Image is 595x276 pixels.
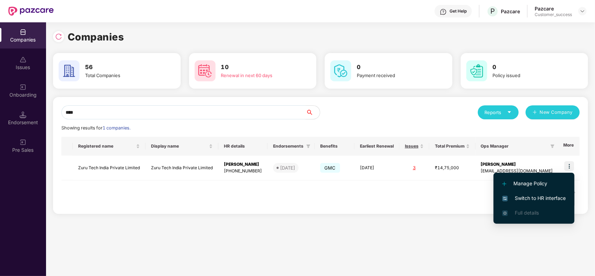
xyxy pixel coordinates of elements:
[330,60,351,81] img: svg+xml;base64,PHN2ZyB4bWxucz0iaHR0cDovL3d3dy53My5vcmcvMjAwMC9zdmciIHdpZHRoPSI2MCIgaGVpZ2h0PSI2MC...
[320,163,340,173] span: GMC
[502,196,508,201] img: svg+xml;base64,PHN2ZyB4bWxucz0iaHR0cDovL3d3dy53My5vcmcvMjAwMC9zdmciIHdpZHRoPSIxNiIgaGVpZ2h0PSIxNi...
[493,63,568,72] h3: 0
[61,125,130,130] span: Showing results for
[481,143,548,149] span: Ops Manager
[306,110,320,115] span: search
[481,161,553,168] div: [PERSON_NAME]
[490,7,495,15] span: P
[221,72,297,79] div: Renewal in next 60 days
[103,125,130,130] span: 1 companies.
[195,60,216,81] img: svg+xml;base64,PHN2ZyB4bWxucz0iaHR0cDovL3d3dy53My5vcmcvMjAwMC9zdmciIHdpZHRoPSI2MCIgaGVpZ2h0PSI2MC...
[526,105,580,119] button: plusNew Company
[59,60,80,81] img: svg+xml;base64,PHN2ZyB4bWxucz0iaHR0cDovL3d3dy53My5vcmcvMjAwMC9zdmciIHdpZHRoPSI2MCIgaGVpZ2h0PSI2MC...
[533,110,537,115] span: plus
[357,72,432,79] div: Payment received
[540,109,573,116] span: New Company
[535,12,572,17] div: Customer_success
[315,137,354,156] th: Benefits
[73,156,145,180] td: Zuru Tech India Private Limited
[493,72,568,79] div: Policy issued
[507,110,512,114] span: caret-down
[485,109,512,116] div: Reports
[73,137,145,156] th: Registered name
[224,161,262,168] div: [PERSON_NAME]
[440,8,447,15] img: svg+xml;base64,PHN2ZyBpZD0iSGVscC0zMngzMiIgeG1sbnM9Imh0dHA6Ly93d3cudzMub3JnLzIwMDAvc3ZnIiB3aWR0aD...
[20,84,27,91] img: svg+xml;base64,PHN2ZyB3aWR0aD0iMjAiIGhlaWdodD0iMjAiIHZpZXdCb3g9IjAgMCAyMCAyMCIgZmlsbD0ibm9uZSIgeG...
[20,29,27,36] img: svg+xml;base64,PHN2ZyBpZD0iQ29tcGFuaWVzIiB4bWxucz0iaHR0cDovL3d3dy53My5vcmcvMjAwMC9zdmciIHdpZHRoPS...
[450,8,467,14] div: Get Help
[354,156,399,180] td: [DATE]
[435,165,470,171] div: ₹14,75,000
[357,63,432,72] h3: 0
[435,143,465,149] span: Total Premium
[20,56,27,63] img: svg+xml;base64,PHN2ZyBpZD0iSXNzdWVzX2Rpc2FibGVkIiB4bWxucz0iaHR0cDovL3d3dy53My5vcmcvMjAwMC9zdmciIH...
[502,210,508,216] img: svg+xml;base64,PHN2ZyB4bWxucz0iaHR0cDovL3d3dy53My5vcmcvMjAwMC9zdmciIHdpZHRoPSIxNi4zNjMiIGhlaWdodD...
[145,137,218,156] th: Display name
[218,137,268,156] th: HR details
[354,137,399,156] th: Earliest Renewal
[273,143,303,149] span: Endorsements
[68,29,124,45] h1: Companies
[405,165,424,171] div: 3
[306,144,310,148] span: filter
[305,142,312,150] span: filter
[466,60,487,81] img: svg+xml;base64,PHN2ZyB4bWxucz0iaHR0cDovL3d3dy53My5vcmcvMjAwMC9zdmciIHdpZHRoPSI2MCIgaGVpZ2h0PSI2MC...
[580,8,585,14] img: svg+xml;base64,PHN2ZyBpZD0iRHJvcGRvd24tMzJ4MzIiIHhtbG5zPSJodHRwOi8vd3d3LnczLm9yZy8yMDAwL3N2ZyIgd2...
[502,194,566,202] span: Switch to HR interface
[55,33,62,40] img: svg+xml;base64,PHN2ZyBpZD0iUmVsb2FkLTMyeDMyIiB4bWxucz0iaHR0cDovL3d3dy53My5vcmcvMjAwMC9zdmciIHdpZH...
[515,210,539,216] span: Full details
[550,144,555,148] span: filter
[399,137,429,156] th: Issues
[429,137,475,156] th: Total Premium
[502,180,566,187] span: Manage Policy
[405,143,419,149] span: Issues
[85,63,161,72] h3: 56
[151,143,208,149] span: Display name
[145,156,218,180] td: Zuru Tech India Private Limited
[535,5,572,12] div: Pazcare
[558,137,580,156] th: More
[481,168,553,174] div: [EMAIL_ADDRESS][DOMAIN_NAME]
[280,164,295,171] div: [DATE]
[85,72,161,79] div: Total Companies
[8,7,54,16] img: New Pazcare Logo
[224,168,262,174] div: [PHONE_NUMBER]
[549,142,556,150] span: filter
[78,143,135,149] span: Registered name
[20,139,27,146] img: svg+xml;base64,PHN2ZyB3aWR0aD0iMjAiIGhlaWdodD0iMjAiIHZpZXdCb3g9IjAgMCAyMCAyMCIgZmlsbD0ibm9uZSIgeG...
[221,63,297,72] h3: 10
[306,105,320,119] button: search
[20,111,27,118] img: svg+xml;base64,PHN2ZyB3aWR0aD0iMTQuNSIgaGVpZ2h0PSIxNC41IiB2aWV3Qm94PSIwIDAgMTYgMTYiIGZpbGw9Im5vbm...
[502,182,506,186] img: svg+xml;base64,PHN2ZyB4bWxucz0iaHR0cDovL3d3dy53My5vcmcvMjAwMC9zdmciIHdpZHRoPSIxMi4yMDEiIGhlaWdodD...
[501,8,520,15] div: Pazcare
[564,161,574,171] img: icon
